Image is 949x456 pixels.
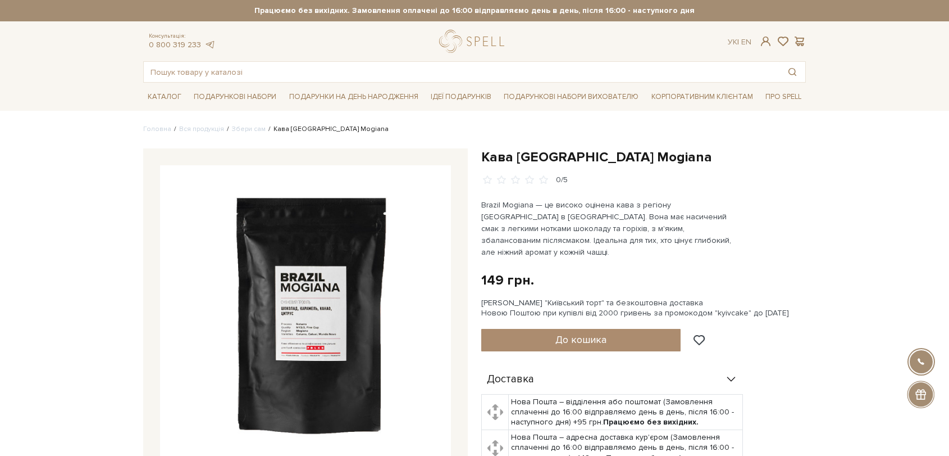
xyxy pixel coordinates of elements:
[144,62,779,82] input: Пошук товару у каталозі
[232,125,266,133] a: Збери сам
[779,62,805,82] button: Пошук товару у каталозі
[266,124,389,134] li: Кава [GEOGRAPHIC_DATA] Mogiana
[189,88,281,106] a: Подарункові набори
[737,37,739,47] span: |
[143,125,171,133] a: Головна
[481,298,806,318] div: [PERSON_NAME] "Київський торт" та безкоштовна доставка Новою Поштою при купівлі від 2000 гривень ...
[556,175,568,186] div: 0/5
[509,394,743,430] td: Нова Пошта – відділення або поштомат (Замовлення сплаченні до 16:00 відправляємо день в день, піс...
[603,417,699,427] b: Працюємо без вихідних.
[761,88,806,106] a: Про Spell
[481,329,681,351] button: До кошика
[728,37,751,47] div: Ук
[143,88,186,106] a: Каталог
[741,37,751,47] a: En
[179,125,224,133] a: Вся продукція
[149,40,201,49] a: 0 800 319 233
[481,272,534,289] div: 149 грн.
[439,30,509,53] a: logo
[555,333,606,346] span: До кошика
[487,374,534,385] span: Доставка
[204,40,215,49] a: telegram
[149,33,215,40] span: Консультація:
[481,199,745,258] p: Brazil Mogiana — це високо оцінена кава з регіону [GEOGRAPHIC_DATA] в [GEOGRAPHIC_DATA]. Вона має...
[499,87,643,106] a: Подарункові набори вихователю
[285,88,423,106] a: Подарунки на День народження
[143,6,806,16] strong: Працюємо без вихідних. Замовлення оплачені до 16:00 відправляємо день в день, після 16:00 - насту...
[481,148,806,166] h1: Кава [GEOGRAPHIC_DATA] Mogiana
[426,88,496,106] a: Ідеї подарунків
[647,87,758,106] a: Корпоративним клієнтам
